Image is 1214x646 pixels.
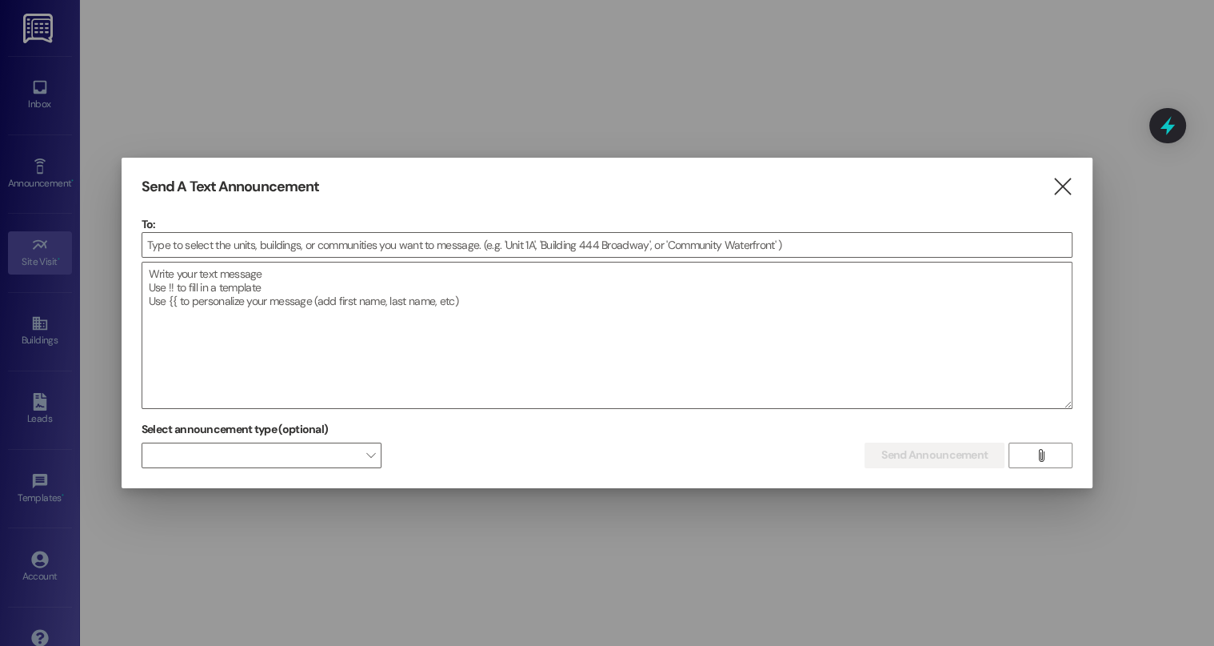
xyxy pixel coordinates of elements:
[142,417,329,442] label: Select announcement type (optional)
[1035,449,1047,462] i: 
[142,178,319,196] h3: Send A Text Announcement
[881,447,988,463] span: Send Announcement
[1052,179,1073,195] i: 
[865,443,1004,468] button: Send Announcement
[142,216,1072,232] p: To:
[142,233,1072,257] input: Type to select the units, buildings, or communities you want to message. (e.g. 'Unit 1A', 'Buildi...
